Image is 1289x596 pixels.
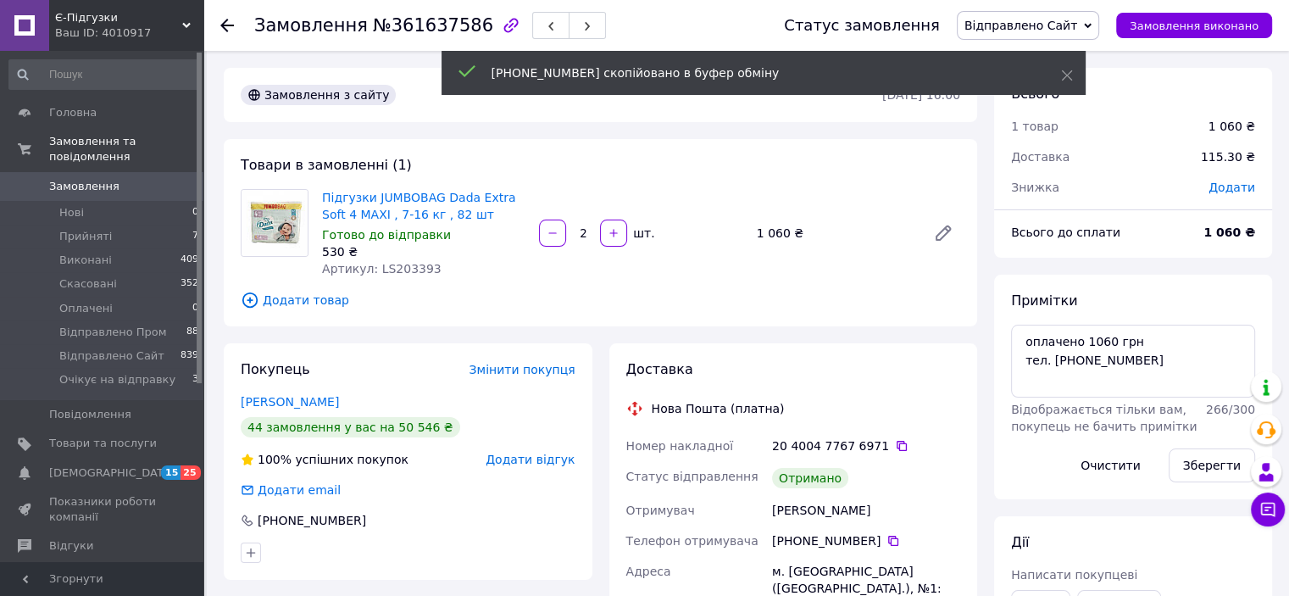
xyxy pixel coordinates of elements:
[1206,403,1255,416] span: 266 / 300
[181,276,198,292] span: 352
[258,453,292,466] span: 100%
[241,85,396,105] div: Замовлення з сайту
[59,229,112,244] span: Прийняті
[192,229,198,244] span: 7
[161,465,181,480] span: 15
[239,482,342,499] div: Додати email
[49,105,97,120] span: Головна
[629,225,656,242] div: шт.
[49,134,203,164] span: Замовлення та повідомлення
[1208,118,1255,135] div: 1 060 ₴
[469,363,575,376] span: Змінити покупця
[626,534,758,548] span: Телефон отримувача
[1169,448,1255,482] button: Зберегти
[1011,292,1077,309] span: Примітки
[59,276,117,292] span: Скасовані
[1191,138,1265,175] div: 115.30 ₴
[181,465,200,480] span: 25
[241,157,412,173] span: Товари в замовленні (1)
[8,59,200,90] input: Пошук
[256,482,342,499] div: Додати email
[926,216,960,250] a: Редагувати
[1011,534,1029,550] span: Дії
[192,205,198,220] span: 0
[192,301,198,316] span: 0
[181,253,198,268] span: 409
[1011,150,1070,164] span: Доставка
[241,361,310,377] span: Покупець
[55,25,203,41] div: Ваш ID: 4010917
[49,179,119,194] span: Замовлення
[241,395,339,409] a: [PERSON_NAME]
[220,17,234,34] div: Повернутися назад
[192,372,198,387] span: 3
[1011,568,1137,582] span: Написати покупцеві
[322,262,442,276] span: Артикул: LS203393
[59,301,113,316] span: Оплачені
[1011,181,1059,194] span: Знижка
[1011,325,1255,398] textarea: оплачено 1060 грн тел. [PHONE_NUMBER]
[49,436,157,451] span: Товари та послуги
[492,64,1019,81] div: [PHONE_NUMBER] скопійовано в буфер обміну
[626,504,695,517] span: Отримувач
[1130,19,1258,32] span: Замовлення виконано
[750,221,920,245] div: 1 060 ₴
[59,205,84,220] span: Нові
[49,494,157,525] span: Показники роботи компанії
[322,243,525,260] div: 530 ₴
[1208,181,1255,194] span: Додати
[322,191,515,221] a: Підгузки JUMBOBAG Dada Extra Soft 4 MAXI , 7-16 кг , 82 шт
[49,538,93,554] span: Відгуки
[647,400,789,417] div: Нова Пошта (платна)
[626,439,734,453] span: Номер накладної
[626,470,758,483] span: Статус відправлення
[1116,13,1272,38] button: Замовлення виконано
[772,532,960,549] div: [PHONE_NUMBER]
[626,361,693,377] span: Доставка
[964,19,1077,32] span: Відправлено Сайт
[256,512,368,529] div: [PHONE_NUMBER]
[59,325,167,340] span: Відправлено Пром
[241,417,460,437] div: 44 замовлення у вас на 50 546 ₴
[59,372,175,387] span: Очікує на відправку
[772,468,848,488] div: Отримано
[59,348,164,364] span: Відправлено Сайт
[626,565,671,578] span: Адреса
[241,451,408,468] div: успішних покупок
[254,15,368,36] span: Замовлення
[1011,120,1058,133] span: 1 товар
[49,465,175,481] span: [DEMOGRAPHIC_DATA]
[322,228,451,242] span: Готово до відправки
[1203,226,1255,239] b: 1 060 ₴
[241,291,960,309] span: Додати товар
[1066,448,1155,482] button: Очистити
[59,253,112,268] span: Виконані
[49,407,131,422] span: Повідомлення
[181,348,198,364] span: 839
[486,453,575,466] span: Додати відгук
[55,10,182,25] span: Є-Підгузки
[1011,226,1120,239] span: Всього до сплати
[373,15,493,36] span: №361637586
[242,190,308,256] img: Підгузки JUMBOBAG Dada Extra Soft 4 MAXI , 7-16 кг , 82 шт
[772,437,960,454] div: 20 4004 7767 6971
[1251,493,1285,526] button: Чат з покупцем
[769,495,964,526] div: [PERSON_NAME]
[186,325,198,340] span: 88
[1011,403,1197,433] span: Відображається тільки вам, покупець не бачить примітки
[784,17,940,34] div: Статус замовлення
